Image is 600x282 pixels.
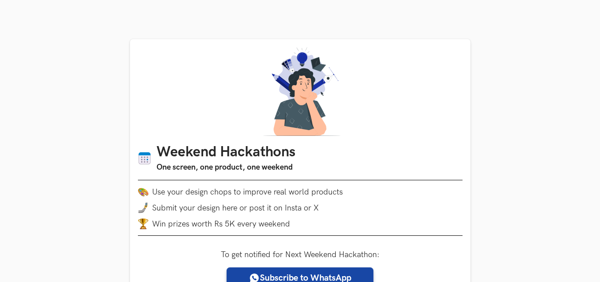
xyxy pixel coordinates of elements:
img: mobile-in-hand.png [138,203,149,213]
img: palette.png [138,187,149,197]
img: Calendar icon [138,151,151,165]
h1: Weekend Hackathons [157,144,295,161]
li: Win prizes worth Rs 5K every weekend [138,218,463,229]
span: Submit your design here or post it on Insta or X [152,203,319,213]
label: To get notified for Next Weekend Hackathon: [221,250,380,259]
li: Use your design chops to improve real world products [138,187,463,197]
h3: One screen, one product, one weekend [157,161,295,174]
img: A designer thinking [258,47,343,136]
img: trophy.png [138,218,149,229]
